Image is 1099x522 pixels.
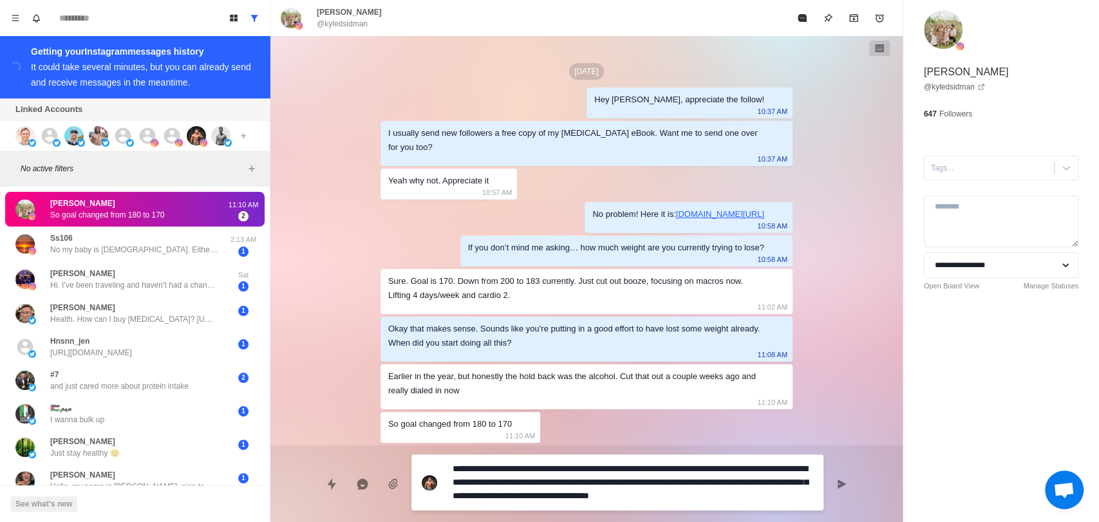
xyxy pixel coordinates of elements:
[50,436,115,447] p: [PERSON_NAME]
[317,18,368,30] p: @kyledsidman
[238,306,249,316] span: 1
[50,380,189,392] p: and just cared more about protein intake
[924,108,937,120] p: 647
[388,126,764,154] div: I usually send new followers a free copy of my [MEDICAL_DATA] eBook. Want me to send one over for...
[10,496,77,512] button: See what's new
[238,211,249,221] span: 2
[28,212,36,220] img: picture
[28,139,36,147] img: picture
[317,6,382,18] p: [PERSON_NAME]
[505,429,535,443] p: 11:10 AM
[50,469,115,481] p: [PERSON_NAME]
[28,484,36,492] img: picture
[102,139,109,147] img: picture
[350,471,375,497] button: Reply with AI
[789,5,815,31] button: Mark as read
[956,42,964,50] img: picture
[1045,471,1084,509] div: Open chat
[50,447,120,459] p: Just stay healthy 😊
[15,438,35,457] img: picture
[924,81,985,93] a: @kyledsidman
[757,395,787,409] p: 11:10 AM
[50,302,115,313] p: [PERSON_NAME]
[15,471,35,490] img: picture
[151,139,158,147] img: picture
[227,270,259,281] p: Sat
[28,384,36,391] img: picture
[238,406,249,416] span: 1
[200,139,207,147] img: picture
[28,350,36,358] img: picture
[50,232,73,244] p: Ss106
[50,481,218,492] p: Hello, my name is [PERSON_NAME], nice to meet you! I like to make friends of the opposite sex who...
[924,281,979,292] a: Open Board View
[21,163,244,174] p: No active filters
[28,283,36,290] img: picture
[227,200,259,210] p: 11:10 AM
[482,185,512,200] p: 10:57 AM
[15,404,35,424] img: picture
[211,126,230,145] img: picture
[5,8,26,28] button: Menu
[28,451,36,458] img: picture
[1023,281,1078,292] a: Manage Statuses
[939,108,972,120] p: Followers
[388,274,764,303] div: Sure. Goal is 170. Down from 200 to 183 currently. Just cut out booze, focusing on macros now. Li...
[676,209,764,219] a: [DOMAIN_NAME][URL]
[238,339,249,350] span: 1
[244,161,259,176] button: Add filters
[236,128,251,144] button: Add account
[238,473,249,483] span: 1
[244,8,265,28] button: Show all conversations
[15,103,82,116] p: Linked Accounts
[50,347,132,359] p: [URL][DOMAIN_NAME]
[388,417,512,431] div: So goal changed from 180 to 170
[388,369,764,398] div: Earlier in the year, but honestly the hold back was the alcohol. Cut that out a couple weeks ago ...
[50,335,89,347] p: Hnsnn_jen
[238,281,249,292] span: 1
[238,247,249,257] span: 1
[31,62,251,88] div: It could take several minutes, but you can already send and receive messages in the meantime.
[319,471,344,497] button: Quick replies
[281,8,301,28] img: picture
[77,139,85,147] img: picture
[15,304,35,323] img: picture
[50,402,71,414] p: 🇯🇴میم
[592,207,764,221] div: No problem! Here it is:
[50,313,218,325] p: Health. How can I buy [MEDICAL_DATA]? [URL][DOMAIN_NAME]
[295,22,303,30] img: picture
[841,5,867,31] button: Archive
[757,152,787,166] p: 10:37 AM
[422,475,437,490] img: picture
[15,234,35,254] img: picture
[388,174,489,188] div: Yeah why not. Appreciate it
[53,139,61,147] img: picture
[227,234,259,245] p: 2:13 AM
[28,417,36,425] img: picture
[15,270,35,289] img: picture
[175,139,183,147] img: picture
[187,126,206,145] img: picture
[64,126,84,145] img: picture
[89,126,108,145] img: picture
[569,63,604,80] p: [DATE]
[815,5,841,31] button: Pin
[757,219,787,233] p: 10:58 AM
[28,247,36,255] img: picture
[829,471,854,497] button: Send message
[757,104,787,118] p: 10:37 AM
[50,369,59,380] p: #7
[126,139,134,147] img: picture
[380,471,406,497] button: Add media
[238,373,249,383] span: 2
[757,252,787,266] p: 10:58 AM
[50,268,115,279] p: [PERSON_NAME]
[238,440,249,450] span: 1
[50,414,104,425] p: I wanna bulk up
[468,241,764,255] div: If you don’t mind me asking… how much weight are you currently trying to lose?
[50,209,164,221] p: So goal changed from 180 to 170
[594,93,764,107] div: Hey [PERSON_NAME], appreciate the follow!
[757,348,787,362] p: 11:08 AM
[388,322,764,350] div: Okay that makes sense. Sounds like you're putting in a good effort to have lost some weight alrea...
[50,198,115,209] p: [PERSON_NAME]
